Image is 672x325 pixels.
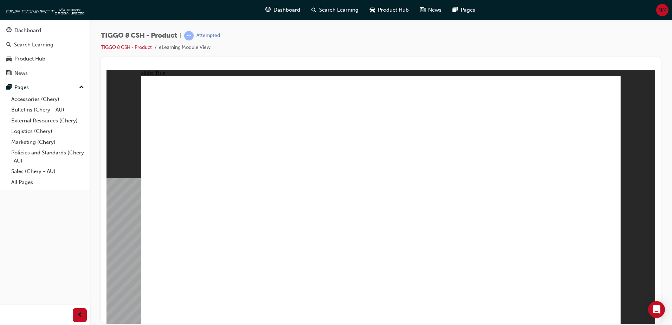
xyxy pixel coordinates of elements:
[3,67,87,80] a: News
[3,23,87,81] button: DashboardSearch LearningProduct HubNews
[101,32,177,40] span: TIGGO 8 CSH - Product
[311,6,316,14] span: search-icon
[4,3,84,17] img: oneconnect
[3,38,87,51] a: Search Learning
[420,6,425,14] span: news-icon
[14,55,45,63] div: Product Hub
[3,52,87,65] a: Product Hub
[6,27,12,34] span: guage-icon
[658,6,667,14] span: NM
[196,32,220,39] div: Attempted
[656,4,668,16] button: NM
[8,177,87,188] a: All Pages
[14,69,28,77] div: News
[6,70,12,77] span: news-icon
[6,84,12,91] span: pages-icon
[428,6,441,14] span: News
[414,3,447,17] a: news-iconNews
[6,56,12,62] span: car-icon
[260,3,306,17] a: guage-iconDashboard
[6,42,11,48] span: search-icon
[378,6,409,14] span: Product Hub
[8,94,87,105] a: Accessories (Chery)
[453,6,458,14] span: pages-icon
[8,126,87,137] a: Logistics (Chery)
[14,83,29,91] div: Pages
[14,41,53,49] div: Search Learning
[8,104,87,115] a: Bulletins (Chery - AU)
[101,44,152,50] a: TIGGO 8 CSH - Product
[364,3,414,17] a: car-iconProduct Hub
[3,24,87,37] a: Dashboard
[461,6,475,14] span: Pages
[306,3,364,17] a: search-iconSearch Learning
[447,3,481,17] a: pages-iconPages
[319,6,358,14] span: Search Learning
[273,6,300,14] span: Dashboard
[8,166,87,177] a: Sales (Chery - AU)
[8,115,87,126] a: External Resources (Chery)
[14,26,41,34] div: Dashboard
[184,31,194,40] span: learningRecordVerb_ATTEMPT-icon
[77,311,83,320] span: prev-icon
[180,32,181,40] span: |
[3,81,87,94] button: Pages
[79,83,84,92] span: up-icon
[8,147,87,166] a: Policies and Standards (Chery -AU)
[8,137,87,148] a: Marketing (Chery)
[370,6,375,14] span: car-icon
[265,6,271,14] span: guage-icon
[648,301,665,318] div: Open Intercom Messenger
[159,44,211,52] li: eLearning Module View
